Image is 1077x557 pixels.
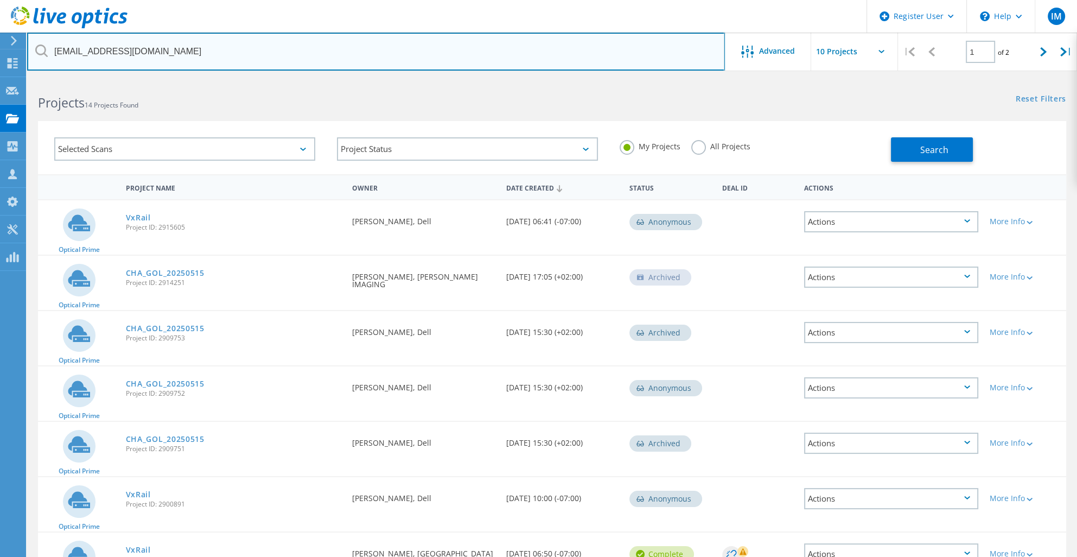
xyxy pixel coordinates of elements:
[126,546,151,554] a: VxRail
[126,435,205,443] a: CHA_GOL_20250515
[126,446,341,452] span: Project ID: 2909751
[346,422,500,458] div: [PERSON_NAME], Dell
[1055,33,1077,71] div: |
[629,325,691,341] div: Archived
[11,23,128,30] a: Live Optics Dashboard
[126,224,341,231] span: Project ID: 2915605
[799,177,984,197] div: Actions
[629,435,691,452] div: Archived
[629,380,702,396] div: Anonymous
[804,377,978,398] div: Actions
[126,325,205,332] a: CHA_GOL_20250515
[120,177,347,197] div: Project Name
[1050,12,1061,21] span: IM
[804,488,978,509] div: Actions
[85,100,138,110] span: 14 Projects Found
[989,384,1061,391] div: More Info
[126,380,205,388] a: CHA_GOL_20250515
[59,468,100,474] span: Optical Prime
[501,311,624,347] div: [DATE] 15:30 (+02:00)
[501,422,624,458] div: [DATE] 15:30 (+02:00)
[346,256,500,299] div: [PERSON_NAME], [PERSON_NAME] IMAGING
[759,47,795,55] span: Advanced
[980,11,990,21] svg: \n
[126,390,341,397] span: Project ID: 2909752
[998,48,1009,57] span: of 2
[126,269,205,277] a: CHA_GOL_20250515
[1016,95,1066,104] a: Reset Filters
[691,140,750,150] label: All Projects
[337,137,598,161] div: Project Status
[501,256,624,292] div: [DATE] 17:05 (+02:00)
[59,413,100,419] span: Optical Prime
[891,137,973,162] button: Search
[501,477,624,513] div: [DATE] 10:00 (-07:00)
[126,214,151,221] a: VxRail
[501,366,624,402] div: [DATE] 15:30 (+02:00)
[126,491,151,498] a: VxRail
[717,177,799,197] div: Deal Id
[59,523,100,530] span: Optical Prime
[59,302,100,308] span: Optical Prime
[629,269,691,286] div: Archived
[346,366,500,402] div: [PERSON_NAME], Dell
[346,177,500,197] div: Owner
[126,335,341,341] span: Project ID: 2909753
[501,177,624,198] div: Date Created
[624,177,717,197] div: Status
[989,328,1061,336] div: More Info
[989,218,1061,225] div: More Info
[920,144,948,156] span: Search
[804,322,978,343] div: Actions
[804,211,978,232] div: Actions
[346,200,500,236] div: [PERSON_NAME], Dell
[804,267,978,288] div: Actions
[346,477,500,513] div: [PERSON_NAME], Dell
[346,311,500,347] div: [PERSON_NAME], Dell
[629,491,702,507] div: Anonymous
[989,273,1061,281] div: More Info
[629,214,702,230] div: Anonymous
[898,33,920,71] div: |
[989,495,1061,502] div: More Info
[126,501,341,508] span: Project ID: 2900891
[804,433,978,454] div: Actions
[620,140,680,150] label: My Projects
[59,357,100,364] span: Optical Prime
[126,280,341,286] span: Project ID: 2914251
[27,33,725,71] input: Search projects by name, owner, ID, company, etc
[501,200,624,236] div: [DATE] 06:41 (-07:00)
[54,137,315,161] div: Selected Scans
[59,246,100,253] span: Optical Prime
[989,439,1061,447] div: More Info
[38,94,85,111] b: Projects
